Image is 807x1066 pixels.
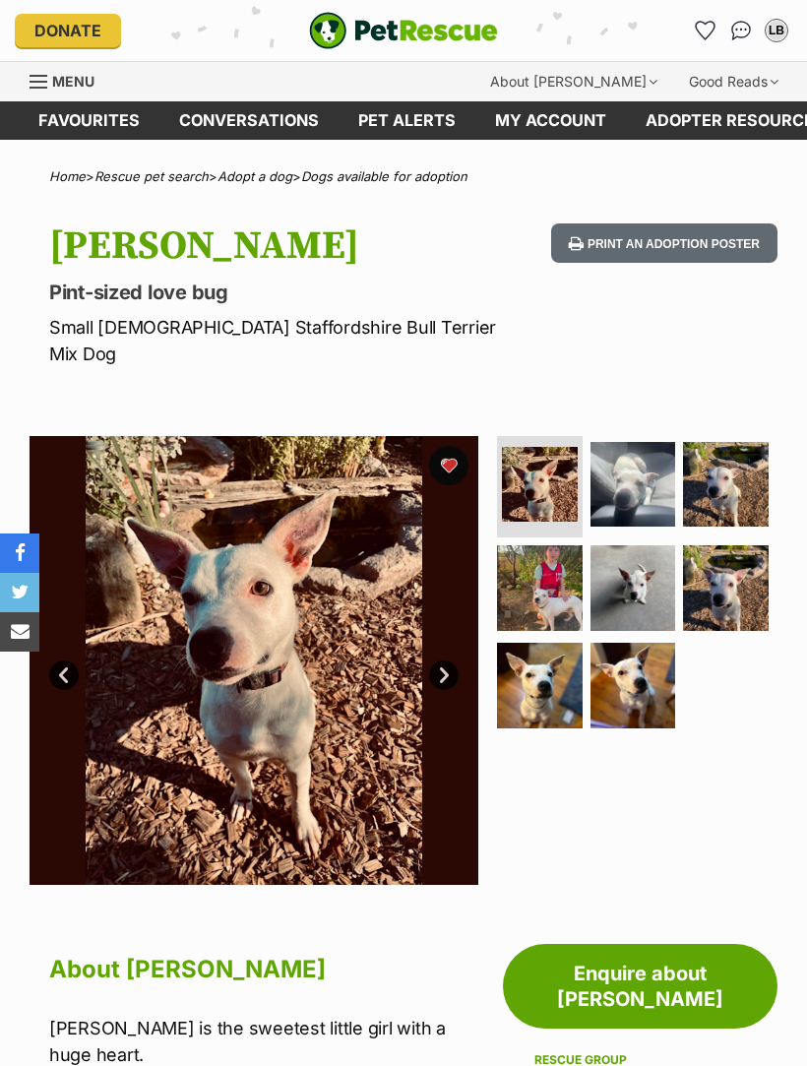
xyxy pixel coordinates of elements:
[309,12,498,49] a: PetRescue
[690,15,792,46] ul: Account quick links
[49,223,498,269] h1: [PERSON_NAME]
[19,101,159,140] a: Favourites
[590,545,676,631] img: Photo of Maggie
[502,447,578,523] img: Photo of Maggie
[159,101,339,140] a: conversations
[49,314,498,367] p: Small [DEMOGRAPHIC_DATA] Staffordshire Bull Terrier Mix Dog
[429,446,468,485] button: favourite
[476,62,671,101] div: About [PERSON_NAME]
[690,15,721,46] a: Favourites
[339,101,475,140] a: Pet alerts
[301,168,467,184] a: Dogs available for adoption
[49,168,86,184] a: Home
[30,62,108,97] a: Menu
[683,545,769,631] img: Photo of Maggie
[49,660,79,690] a: Prev
[767,21,786,40] div: LB
[551,223,777,264] button: Print an adoption poster
[30,436,478,885] img: Photo of Maggie
[497,545,583,631] img: Photo of Maggie
[675,62,792,101] div: Good Reads
[15,14,121,47] a: Donate
[725,15,757,46] a: Conversations
[683,442,769,528] img: Photo of Maggie
[49,279,498,306] p: Pint-sized love bug
[49,948,478,991] h2: About [PERSON_NAME]
[429,660,459,690] a: Next
[475,101,626,140] a: My account
[94,168,209,184] a: Rescue pet search
[217,168,292,184] a: Adopt a dog
[761,15,792,46] button: My account
[590,442,676,528] img: Photo of Maggie
[590,643,676,728] img: Photo of Maggie
[497,643,583,728] img: Photo of Maggie
[731,21,752,40] img: chat-41dd97257d64d25036548639549fe6c8038ab92f7586957e7f3b1b290dea8141.svg
[309,12,498,49] img: logo-e224e6f780fb5917bec1dbf3a21bbac754714ae5b6737aabdf751b685950b380.svg
[503,944,777,1029] a: Enquire about [PERSON_NAME]
[52,73,94,90] span: Menu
